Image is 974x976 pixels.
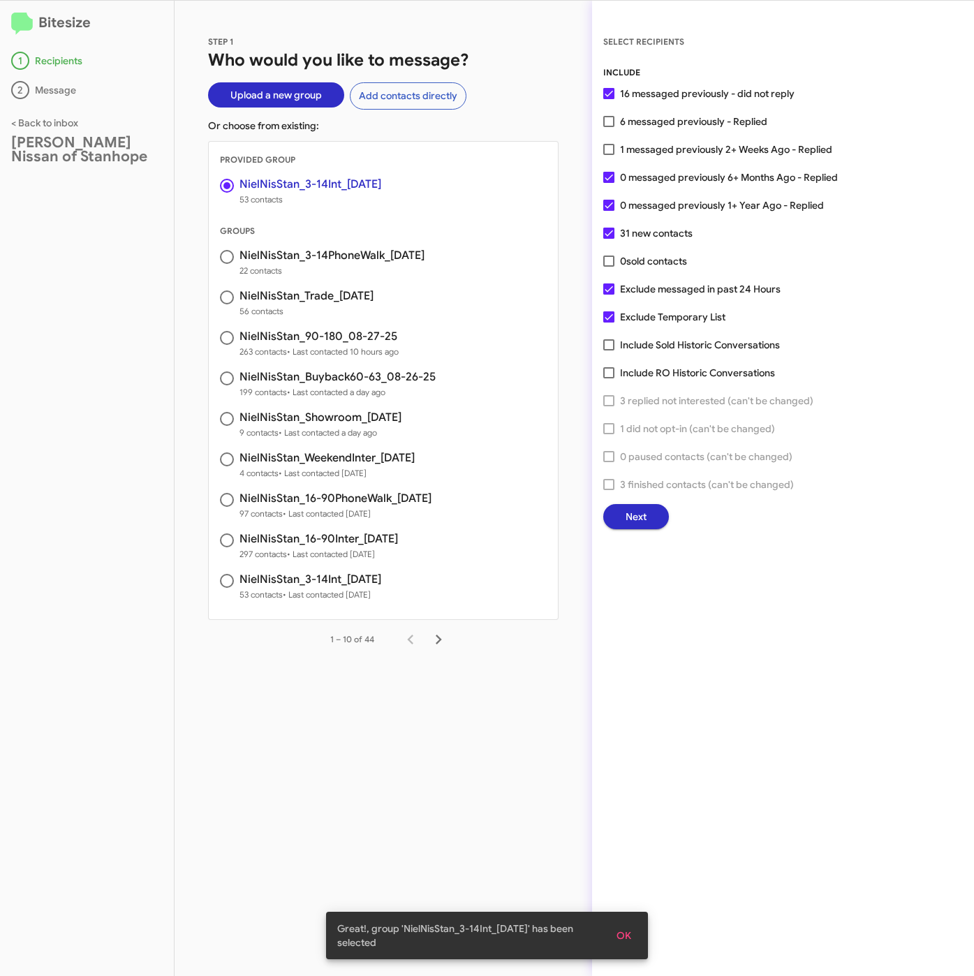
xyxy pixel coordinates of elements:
[287,387,385,397] span: • Last contacted a day ago
[425,626,452,653] button: Next page
[239,507,431,521] span: 97 contacts
[620,225,693,242] span: 31 new contacts
[603,66,963,80] div: INCLUDE
[239,371,436,383] h3: NielNisStan_Buyback60-63_08-26-25
[620,337,780,353] span: Include Sold Historic Conversations
[239,588,381,602] span: 53 contacts
[11,81,29,99] div: 2
[11,13,33,35] img: logo-minimal.svg
[397,626,425,653] button: Previous page
[11,117,78,129] a: < Back to inbox
[11,135,163,163] div: [PERSON_NAME] Nissan of Stanhope
[283,508,371,519] span: • Last contacted [DATE]
[209,153,558,167] div: PROVIDED GROUP
[626,255,687,267] span: sold contacts
[337,922,599,949] span: Great!, group 'NielNisStan_3-14Int_[DATE]' has been selected
[239,385,436,399] span: 199 contacts
[239,533,398,545] h3: NielNisStan_16-90Inter_[DATE]
[279,468,367,478] span: • Last contacted [DATE]
[617,923,631,948] span: OK
[620,392,813,409] span: 3 replied not interested (can't be changed)
[620,197,824,214] span: 0 messaged previously 1+ Year Ago - Replied
[208,119,559,133] p: Or choose from existing:
[209,224,558,238] div: GROUPS
[620,309,725,325] span: Exclude Temporary List
[620,281,781,297] span: Exclude messaged in past 24 Hours
[620,364,775,381] span: Include RO Historic Conversations
[239,304,374,318] span: 56 contacts
[620,253,687,269] span: 0
[11,12,163,35] h2: Bitesize
[287,346,399,357] span: • Last contacted 10 hours ago
[208,82,344,108] button: Upload a new group
[620,141,832,158] span: 1 messaged previously 2+ Weeks Ago - Replied
[11,52,163,70] div: Recipients
[603,36,684,47] span: SELECT RECIPIENTS
[620,420,775,437] span: 1 did not opt-in (can't be changed)
[239,290,374,302] h3: NielNisStan_Trade_[DATE]
[605,923,642,948] button: OK
[603,504,669,529] button: Next
[11,52,29,70] div: 1
[279,427,377,438] span: • Last contacted a day ago
[239,193,381,207] span: 53 contacts
[620,476,794,493] span: 3 finished contacts (can't be changed)
[230,82,322,108] span: Upload a new group
[239,331,399,342] h3: NielNisStan_90-180_08-27-25
[11,81,163,99] div: Message
[620,85,795,102] span: 16 messaged previously - did not reply
[239,452,415,464] h3: NielNisStan_WeekendInter_[DATE]
[626,504,647,529] span: Next
[239,179,381,190] h3: NielNisStan_3-14Int_[DATE]
[239,264,425,278] span: 22 contacts
[239,412,401,423] h3: NielNisStan_Showroom_[DATE]
[283,589,371,600] span: • Last contacted [DATE]
[208,36,234,47] span: STEP 1
[239,574,381,585] h3: NielNisStan_3-14Int_[DATE]
[239,426,401,440] span: 9 contacts
[239,466,415,480] span: 4 contacts
[239,547,398,561] span: 297 contacts
[239,493,431,504] h3: NielNisStan_16-90PhoneWalk_[DATE]
[239,345,399,359] span: 263 contacts
[620,169,838,186] span: 0 messaged previously 6+ Months Ago - Replied
[208,49,559,71] h1: Who would you like to message?
[620,448,792,465] span: 0 paused contacts (can't be changed)
[239,250,425,261] h3: NielNisStan_3-14PhoneWalk_[DATE]
[330,633,374,646] div: 1 – 10 of 44
[620,113,767,130] span: 6 messaged previously - Replied
[350,82,466,110] button: Add contacts directly
[287,549,375,559] span: • Last contacted [DATE]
